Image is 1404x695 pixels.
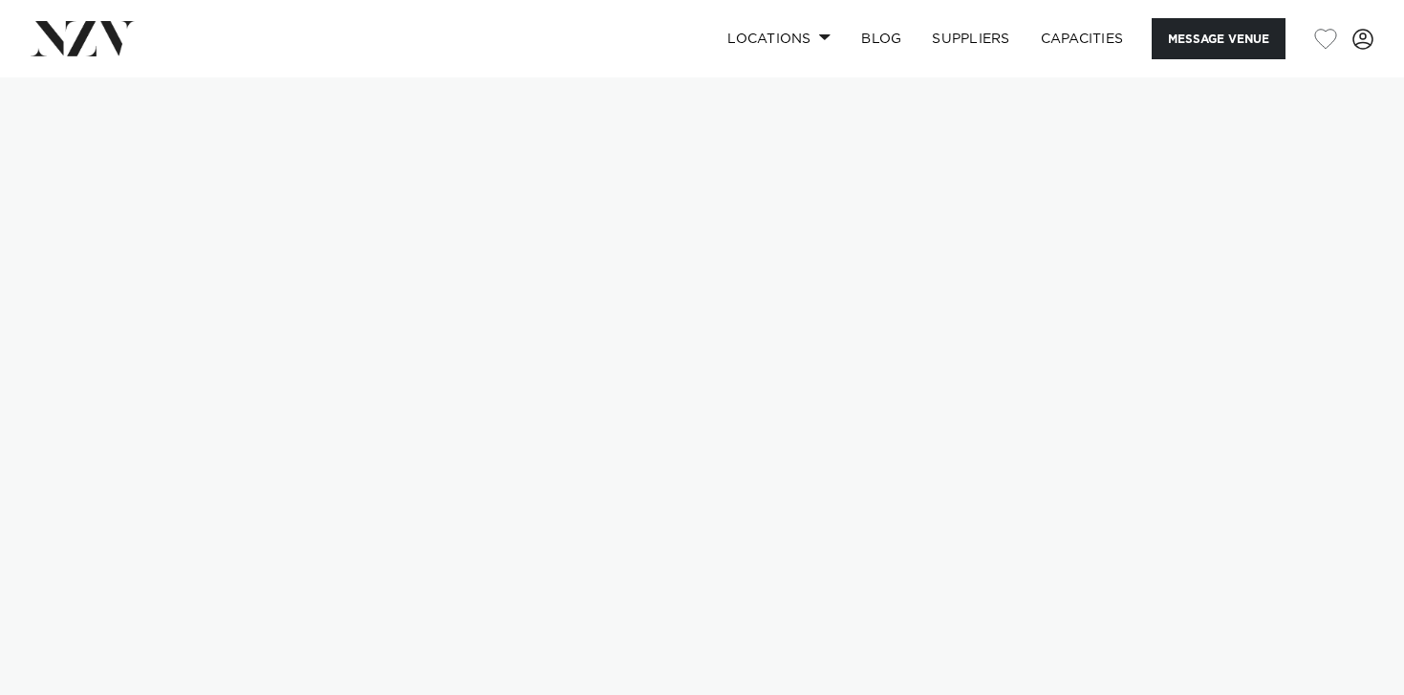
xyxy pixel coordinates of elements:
[917,18,1025,59] a: SUPPLIERS
[1152,18,1285,59] button: Message Venue
[1026,18,1139,59] a: Capacities
[712,18,846,59] a: Locations
[31,21,135,55] img: nzv-logo.png
[846,18,917,59] a: BLOG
